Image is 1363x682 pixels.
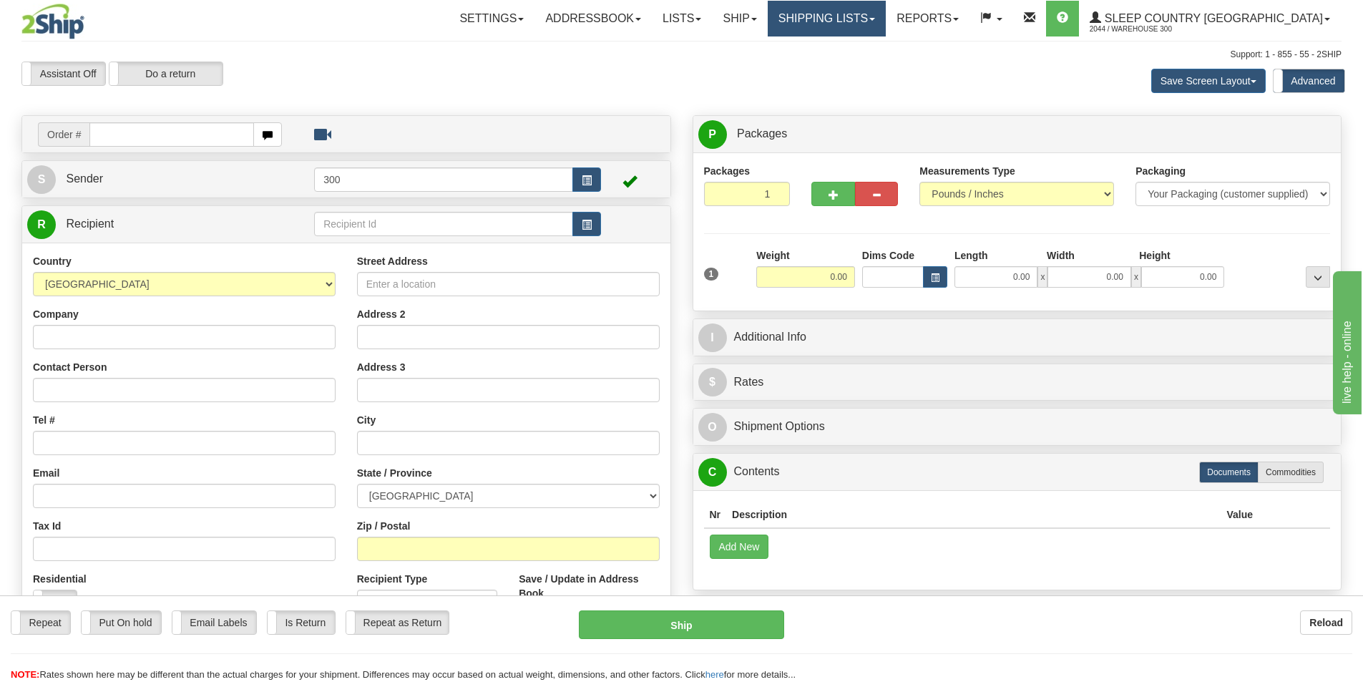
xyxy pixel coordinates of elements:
label: Length [954,248,988,263]
a: S Sender [27,165,314,194]
button: Reload [1300,610,1352,635]
span: O [698,413,727,442]
label: Address 2 [357,307,406,321]
input: Recipient Id [314,212,573,236]
label: Do a return [109,62,223,85]
label: Weight [756,248,789,263]
label: Email Labels [172,611,256,634]
span: C [698,458,727,487]
span: Recipient [66,218,114,230]
label: Contact Person [33,360,107,374]
a: Settings [449,1,534,36]
button: Save Screen Layout [1151,69,1266,93]
input: Enter a location [357,272,660,296]
label: Residential [33,572,87,586]
label: Height [1139,248,1171,263]
label: Commodities [1258,462,1324,483]
a: R Recipient [27,210,283,239]
span: P [698,120,727,149]
div: live help - online [11,9,132,26]
label: Packages [704,164,751,178]
span: I [698,323,727,352]
label: Repeat [11,611,70,634]
span: $ [698,368,727,396]
label: Tax Id [33,519,61,533]
label: Measurements Type [919,164,1015,178]
input: Sender Id [314,167,573,192]
a: IAdditional Info [698,323,1337,352]
label: Zip / Postal [357,519,411,533]
span: NOTE: [11,669,39,680]
label: Put On hold [82,611,161,634]
span: x [1037,266,1047,288]
label: Documents [1199,462,1259,483]
span: Packages [737,127,787,140]
label: Packaging [1135,164,1186,178]
th: Nr [704,502,727,528]
span: R [27,210,56,239]
label: Country [33,254,72,268]
label: Is Return [268,611,335,634]
label: Advanced [1274,69,1344,92]
button: Ship [579,610,784,639]
iframe: chat widget [1330,268,1362,414]
label: Repeat as Return [346,611,449,634]
label: Assistant Off [22,62,105,85]
span: 1 [704,268,719,281]
th: Description [726,502,1221,528]
th: Value [1221,502,1259,528]
label: Company [33,307,79,321]
label: State / Province [357,466,432,480]
span: Sender [66,172,103,185]
label: Recipient Type [357,572,428,586]
label: Save / Update in Address Book [519,572,659,600]
label: Street Address [357,254,428,268]
span: Sleep Country [GEOGRAPHIC_DATA] [1101,12,1323,24]
a: Lists [652,1,712,36]
a: $Rates [698,368,1337,397]
label: Address 3 [357,360,406,374]
a: Sleep Country [GEOGRAPHIC_DATA] 2044 / Warehouse 300 [1079,1,1341,36]
span: S [27,165,56,194]
a: Ship [712,1,767,36]
div: Support: 1 - 855 - 55 - 2SHIP [21,49,1342,61]
label: Email [33,466,59,480]
a: OShipment Options [698,412,1337,442]
label: No [34,590,77,613]
a: here [705,669,724,680]
label: City [357,413,376,427]
a: Reports [886,1,969,36]
img: logo2044.jpg [21,4,84,39]
button: Add New [710,535,769,559]
label: Tel # [33,413,55,427]
b: Reload [1309,617,1343,628]
a: P Packages [698,120,1337,149]
a: Shipping lists [768,1,886,36]
a: Addressbook [534,1,652,36]
span: 2044 / Warehouse 300 [1090,22,1197,36]
a: CContents [698,457,1337,487]
label: Width [1047,248,1075,263]
label: Dims Code [862,248,914,263]
span: x [1131,266,1141,288]
div: ... [1306,266,1330,288]
span: Order # [38,122,89,147]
